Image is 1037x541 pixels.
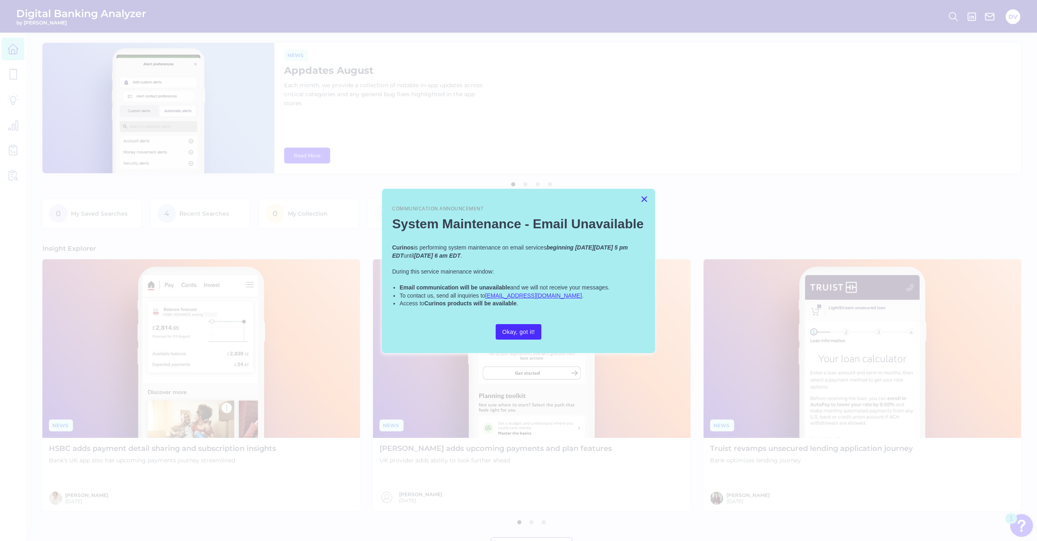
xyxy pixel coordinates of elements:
strong: Curinos [392,244,414,251]
span: and we will not receive your messages. [510,284,610,291]
span: . [461,252,462,259]
strong: Email communication will be unavailable [399,284,510,291]
p: Communication Announcement [392,205,645,212]
span: until [404,252,414,259]
span: Access to [399,300,424,307]
button: Close [640,192,648,205]
strong: Curinos products will be available [424,300,516,307]
span: . [582,292,584,299]
em: beginning [DATE][DATE] 5 pm EDT [392,244,629,259]
h2: System Maintenance - Email Unavailable [392,216,645,232]
span: is performing system maintenance on email services [414,244,546,251]
span: To contact us, send all inquiries to [399,292,485,299]
a: [EMAIL_ADDRESS][DOMAIN_NAME] [485,292,582,299]
em: [DATE] 6 am EDT [414,252,461,259]
span: . [516,300,518,307]
p: During this service mainenance window: [392,268,645,276]
button: Okay, got it! [496,324,541,340]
